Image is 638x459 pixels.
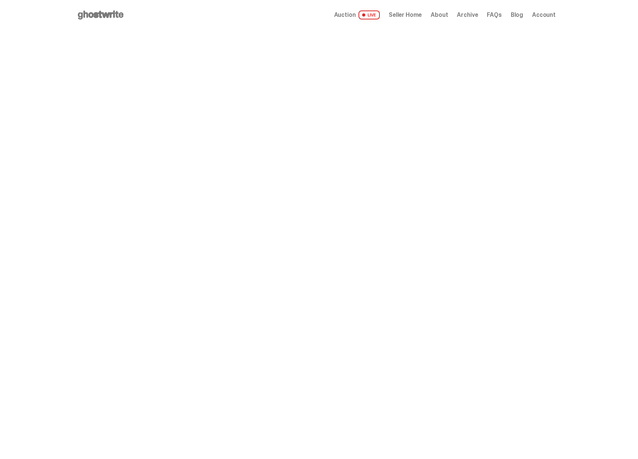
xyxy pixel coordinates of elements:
[389,12,422,18] a: Seller Home
[487,12,501,18] a: FAQs
[511,12,523,18] a: Blog
[334,12,356,18] span: Auction
[457,12,478,18] a: Archive
[358,10,380,19] span: LIVE
[532,12,556,18] a: Account
[431,12,448,18] a: About
[334,10,380,19] a: Auction LIVE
